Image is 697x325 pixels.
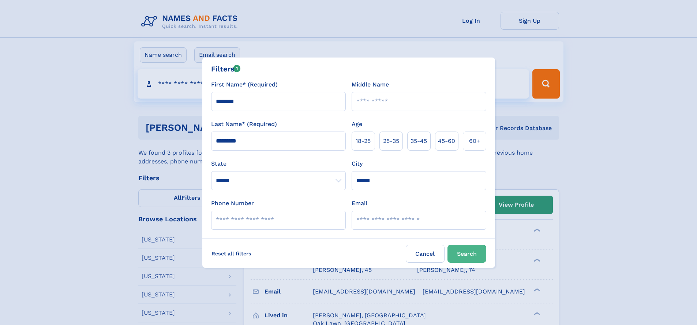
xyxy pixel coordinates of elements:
label: Middle Name [352,80,389,89]
label: Cancel [406,245,445,263]
label: First Name* (Required) [211,80,278,89]
label: Phone Number [211,199,254,208]
label: State [211,159,346,168]
span: 60+ [469,137,480,145]
span: 45‑60 [438,137,455,145]
div: Filters [211,63,241,74]
label: Age [352,120,362,129]
span: 35‑45 [411,137,427,145]
button: Search [447,245,486,263]
label: City [352,159,363,168]
span: 25‑35 [383,137,399,145]
label: Email [352,199,367,208]
label: Last Name* (Required) [211,120,277,129]
label: Reset all filters [207,245,256,262]
span: 18‑25 [356,137,371,145]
